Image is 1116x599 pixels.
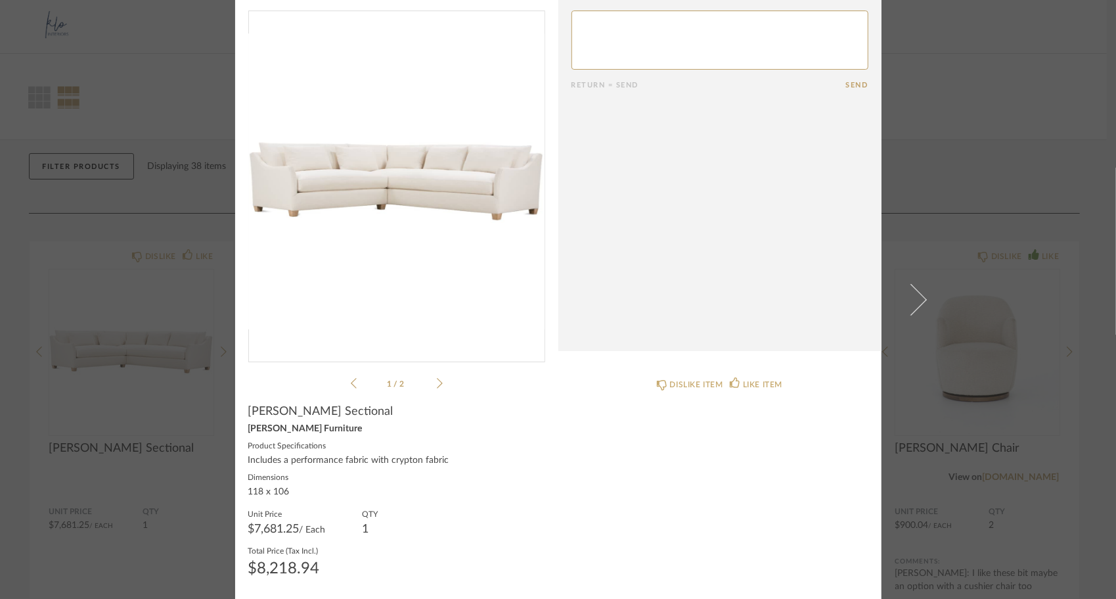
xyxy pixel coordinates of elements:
[363,508,378,519] label: QTY
[248,440,545,450] label: Product Specifications
[743,378,782,391] div: LIKE ITEM
[248,561,320,577] div: $8,218.94
[363,524,378,535] div: 1
[248,471,290,482] label: Dimensions
[249,11,545,351] img: 83312cd8-27f1-4eb4-a071-175b25c20def_1000x1000.jpg
[248,424,545,435] div: [PERSON_NAME] Furniture
[670,378,723,391] div: DISLIKE ITEM
[248,523,300,535] span: $7,681.25
[571,81,846,89] div: Return = Send
[399,380,406,388] span: 2
[249,11,545,351] div: 0
[248,456,545,466] div: Includes a performance fabric with crypton fabric
[248,404,393,419] span: [PERSON_NAME] Sectional
[387,380,393,388] span: 1
[300,525,326,535] span: / Each
[393,380,399,388] span: /
[248,508,326,519] label: Unit Price
[248,487,290,498] div: 118 x 106
[248,545,320,556] label: Total Price (Tax Incl.)
[846,81,868,89] button: Send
